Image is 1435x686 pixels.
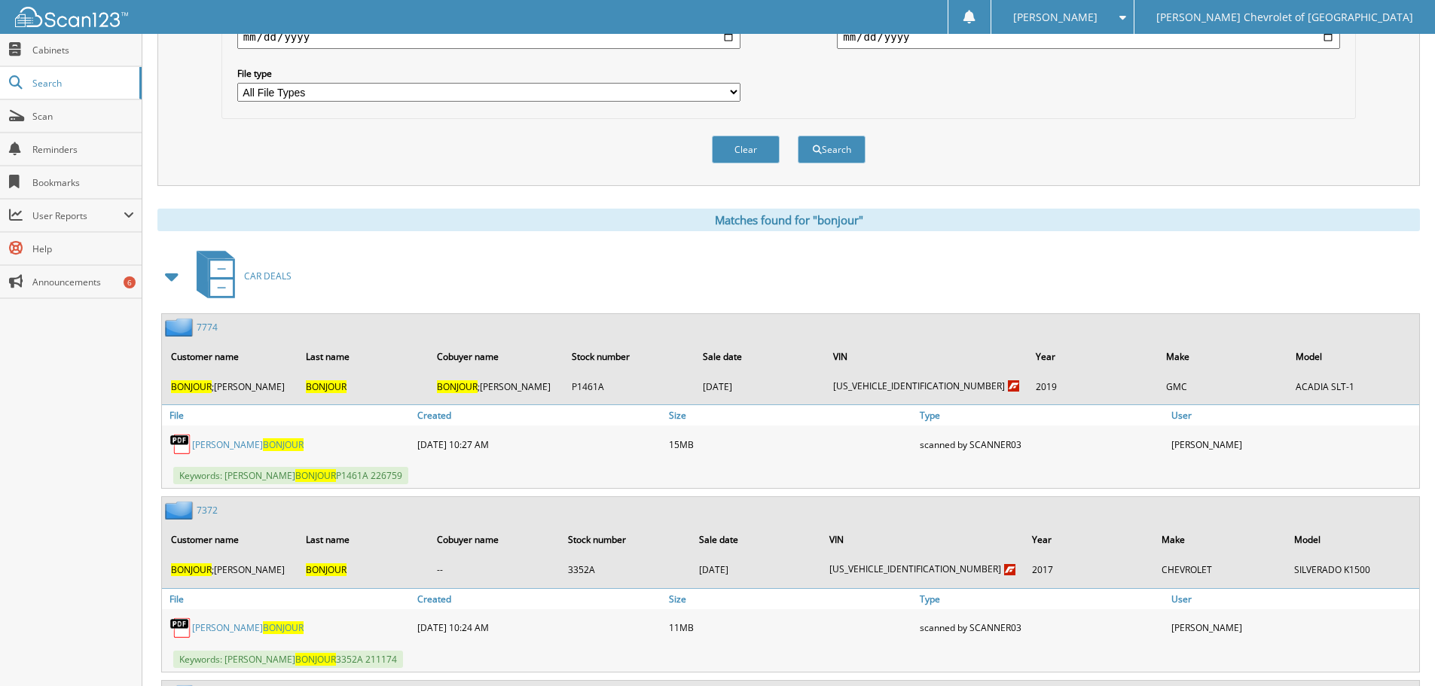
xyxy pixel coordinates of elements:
span: Bookmarks [32,176,134,189]
img: PDF.png [169,433,192,456]
span: Keywords: [PERSON_NAME] 3352A 211174 [173,651,403,668]
div: [PERSON_NAME] [1168,429,1419,459]
th: Model [1288,341,1418,372]
td: P1461A [564,373,694,399]
a: Type [916,589,1168,609]
th: Model [1287,524,1418,555]
a: File [162,405,414,425]
span: BONJOUR [171,563,212,576]
span: BONJOUR [437,380,478,393]
th: Cobuyer name [429,524,559,555]
span: CAR DEALS [244,270,292,282]
td: CHEVROLET [1154,556,1285,582]
label: File type [237,67,740,80]
th: Make [1159,341,1287,372]
a: [US_VEHICLE_IDENTIFICATION_NUMBER] [833,380,1005,392]
span: [PERSON_NAME] [1013,13,1098,22]
th: Stock number [560,524,690,555]
span: Keywords: [PERSON_NAME] P1461A 226759 [173,467,408,484]
button: Clear [712,136,780,163]
td: ACADIA SLT-1 [1288,373,1418,399]
span: BONJOUR [263,438,304,451]
th: Stock number [564,341,694,372]
a: Created [414,589,665,609]
td: -- [429,556,559,582]
div: Matches found for "bonjour" [157,209,1420,231]
span: Search [32,77,132,90]
th: Customer name [163,524,297,555]
div: 11MB [665,613,917,643]
td: ;[PERSON_NAME] [429,373,563,399]
th: Last name [298,524,429,555]
span: BONJOUR [295,469,336,482]
th: VIN [822,524,1023,555]
th: Year [1028,341,1156,372]
th: Cobuyer name [429,341,563,372]
a: [PERSON_NAME]BONJOUR [192,621,304,634]
img: 8rh5UuVk8QnwCAWDaABNIAG0AAaQAP8G4BfzyDfYW2HlqUAAAAASUVORK5CYII= [1004,564,1015,575]
span: BONJOUR [295,653,336,666]
th: VIN [826,341,1027,372]
input: end [837,25,1340,49]
div: scanned by SCANNER03 [916,429,1168,459]
button: Search [798,136,866,163]
div: [DATE] 10:27 AM [414,429,665,459]
img: folder2.png [165,501,197,520]
a: 7774 [197,321,218,334]
th: Customer name [163,341,297,372]
span: BONJOUR [263,621,304,634]
th: Sale date [695,341,824,372]
td: [DATE] [695,373,824,399]
a: 7372 [197,504,218,517]
span: User Reports [32,209,124,222]
span: [PERSON_NAME] Chevrolet of [GEOGRAPHIC_DATA] [1156,13,1413,22]
div: 6 [124,276,136,288]
img: 8rh5UuVk8QnwCAWDaABNIAG0AAaQAP8G4BfzyDfYW2HlqUAAAAASUVORK5CYII= [1008,380,1019,392]
input: start [237,25,740,49]
img: folder2.png [165,318,197,337]
a: [US_VEHICLE_IDENTIFICATION_NUMBER] [829,563,1001,575]
td: 3352A [560,556,690,582]
span: Reminders [32,143,134,156]
span: Cabinets [32,44,134,56]
td: ;[PERSON_NAME] [163,556,297,582]
a: Type [916,405,1168,425]
div: [DATE] 10:24 AM [414,613,665,643]
a: User [1168,589,1419,609]
div: [PERSON_NAME] [1168,613,1419,643]
span: BONJOUR [306,563,347,576]
span: BONJOUR [306,380,347,393]
th: Year [1024,524,1153,555]
div: 15MB [665,429,917,459]
td: GMC [1159,373,1287,399]
td: 2017 [1024,556,1153,582]
span: BONJOUR [171,380,212,393]
th: Sale date [692,524,820,555]
img: PDF.png [169,617,192,639]
td: 2019 [1028,373,1156,399]
td: SILVERADO K1500 [1287,556,1418,582]
a: User [1168,405,1419,425]
span: Help [32,242,134,255]
span: Scan [32,110,134,123]
td: ;[PERSON_NAME] [163,373,297,399]
a: CAR DEALS [188,246,292,306]
th: Make [1154,524,1285,555]
a: [PERSON_NAME]BONJOUR [192,438,304,451]
a: Created [414,405,665,425]
img: scan123-logo-white.svg [15,7,128,27]
span: Announcements [32,276,134,288]
td: [DATE] [692,556,820,582]
a: Size [665,589,917,609]
a: Size [665,405,917,425]
div: scanned by SCANNER03 [916,613,1168,643]
a: File [162,589,414,609]
th: Last name [298,341,429,372]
